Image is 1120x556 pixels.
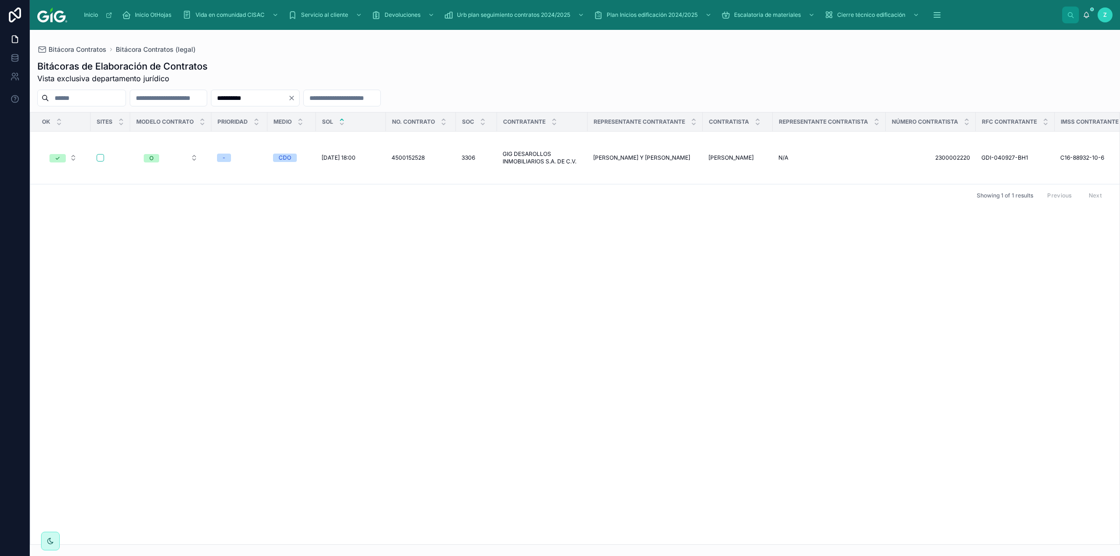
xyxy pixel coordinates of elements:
button: Select Button [136,149,205,166]
a: Escalatoria de materiales [718,7,819,23]
span: Representante Contratista [779,118,868,126]
div: ✓ [55,154,60,162]
span: IMSS Contratante [1061,118,1119,126]
span: Servicio al cliente [301,11,348,19]
span: 2300002220 [891,154,970,162]
span: Vista exclusiva departamento jurídico [37,73,208,84]
div: - [223,154,225,162]
span: GIG DESAROLLOS INMOBILIARIOS S.A. DE C.V. [503,150,582,165]
img: App logo [37,7,67,22]
span: [PERSON_NAME] [708,154,754,162]
span: Prioridad [217,118,248,126]
span: Inicio OtHojas [135,11,171,19]
a: Plan Inicios edificación 2024/2025 [591,7,716,23]
div: scrollable content [75,5,1062,25]
span: Representante Contratante [594,118,685,126]
span: Z [1103,11,1107,19]
a: Urb plan seguimiento contratos 2024/2025 [441,7,589,23]
span: N/A [778,154,788,162]
span: Devoluciones [385,11,420,19]
button: Clear [288,94,299,102]
span: Escalatoria de materiales [734,11,801,19]
a: Servicio al cliente [285,7,367,23]
span: Vida en comunidad CISAC [196,11,265,19]
span: Bitácora Contratos [49,45,106,54]
span: Soc [462,118,474,126]
a: Vida en comunidad CISAC [180,7,283,23]
a: Bitácora Contratos [37,45,106,54]
a: Cierre técnico edificación [821,7,924,23]
span: Urb plan seguimiento contratos 2024/2025 [457,11,570,19]
h1: Bitácoras de Elaboración de Contratos [37,60,208,73]
span: Showing 1 of 1 results [977,192,1033,199]
a: Bitácora Contratos (legal) [116,45,196,54]
a: Inicio OtHojas [119,7,178,23]
span: Modelo contrato [136,118,194,126]
span: Plan Inicios edificación 2024/2025 [607,11,698,19]
span: C16-88932-10-6 [1060,154,1104,162]
span: Inicio [84,11,98,19]
span: Número Contratista [892,118,958,126]
span: Medio [273,118,292,126]
span: Sites [97,118,112,126]
div: O [149,154,154,162]
span: OK [42,118,50,126]
span: GDI-040927-BH1 [981,154,1028,162]
span: 3306 [462,154,475,162]
span: [PERSON_NAME] Y [PERSON_NAME] [593,154,690,162]
span: SOL [322,118,333,126]
div: CDO [279,154,291,162]
span: 4500152528 [392,154,425,162]
span: [DATE] 18:00 [322,154,356,162]
span: RFC Contratante [982,118,1037,126]
a: Devoluciones [369,7,439,23]
span: Contratista [709,118,749,126]
a: Inicio [79,7,117,23]
span: Contratante [503,118,546,126]
button: Select Button [42,149,84,166]
span: Cierre técnico edificación [837,11,905,19]
span: No. Contrato [392,118,435,126]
